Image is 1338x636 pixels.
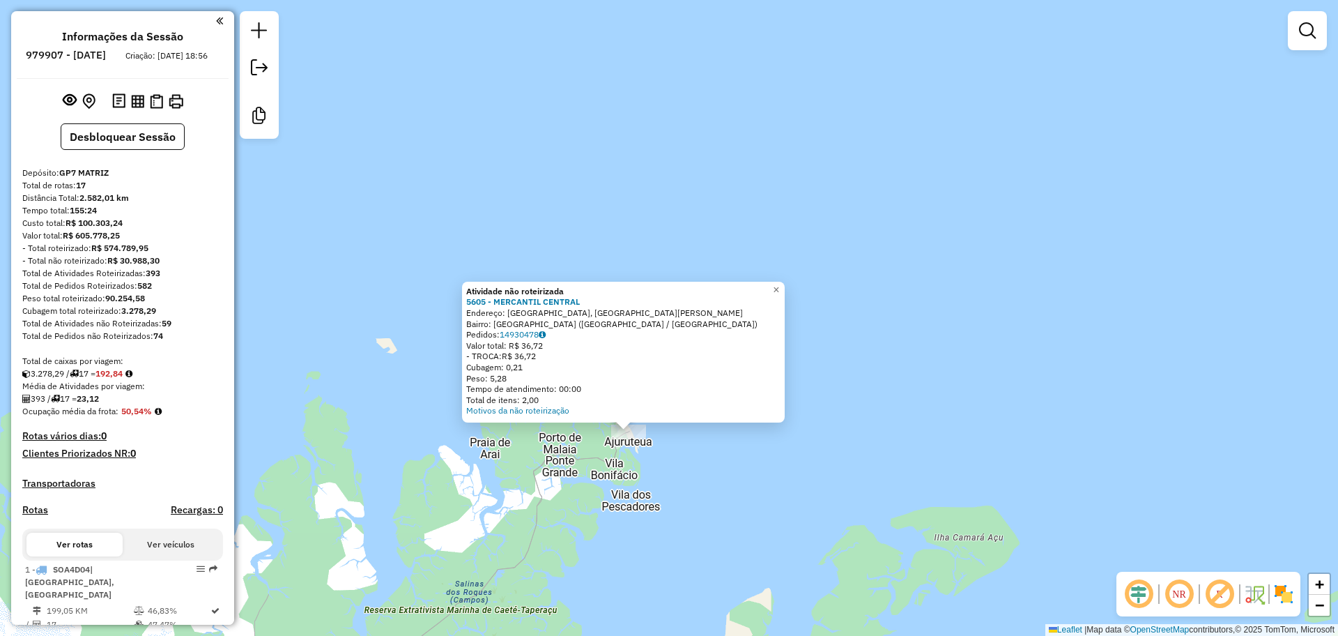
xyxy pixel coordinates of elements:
div: Tempo de atendimento: 00:00 [466,384,780,395]
h4: Informações da Sessão [62,30,183,43]
i: Observações [539,331,546,339]
a: Exibir filtros [1293,17,1321,45]
strong: GP7 MATRIZ [59,167,109,178]
div: Total de Pedidos não Roteirizados: [22,330,223,342]
div: Custo total: [22,217,223,229]
div: - TROCA: [466,351,780,362]
i: Total de Atividades [33,621,41,629]
strong: 0 [130,447,136,460]
div: Tempo total: [22,204,223,217]
div: Valor total: [22,229,223,242]
button: Imprimir Rotas [166,91,186,112]
a: Zoom out [1309,595,1330,616]
div: Total de caixas por viagem: [22,355,223,368]
a: Exportar sessão [245,54,273,85]
strong: 74 [153,331,163,341]
button: Centralizar mapa no depósito ou ponto de apoio [79,91,98,112]
strong: Atividade não roteirizada [466,286,564,296]
span: × [773,284,779,296]
div: Bairro: [GEOGRAPHIC_DATA] ([GEOGRAPHIC_DATA] / [GEOGRAPHIC_DATA]) [466,319,780,330]
div: Criação: [DATE] 18:56 [120,50,213,62]
div: Peso: 5,28 [466,373,780,384]
div: Peso total roteirizado: [22,292,223,305]
em: Opções [197,565,205,573]
span: Exibir rótulo [1203,577,1236,611]
strong: R$ 605.778,25 [63,230,120,241]
strong: R$ 30.988,30 [107,255,160,266]
button: Visualizar Romaneio [147,91,166,112]
div: Total de Pedidos Roteirizados: [22,280,223,292]
strong: 90.254,58 [105,293,145,303]
div: Total de rotas: [22,179,223,192]
td: 46,83% [147,604,210,618]
a: Motivos da não roteirização [466,405,569,416]
span: R$ 36,72 [502,351,536,361]
div: Pedidos: [466,329,780,340]
a: Rotas [22,504,48,516]
i: Rota otimizada [211,607,220,615]
strong: 0 [101,430,107,442]
i: Meta Caixas/viagem: 220,00 Diferença: -27,16 [125,370,132,378]
strong: 59 [162,318,171,328]
div: - Total roteirizado: [22,242,223,255]
i: % de utilização da cubagem [134,621,144,629]
strong: 2.582,01 km [79,192,129,203]
button: Logs desbloquear sessão [109,91,128,112]
a: Clique aqui para minimizar o painel [216,13,223,29]
strong: 393 [146,268,160,278]
div: Total de Atividades não Roteirizadas: [22,317,223,330]
button: Exibir sessão original [60,90,79,112]
strong: 50,54% [121,406,152,416]
span: Ocultar deslocamento [1122,577,1155,611]
div: Total de Atividades Roteirizadas: [22,267,223,280]
h4: Rotas vários dias: [22,430,223,442]
strong: 17 [76,180,86,190]
button: Ver veículos [123,533,219,556]
span: − [1315,596,1324,614]
em: Média calculada utilizando a maior ocupação (%Peso ou %Cubagem) de cada rota da sessão. Rotas cro... [155,407,162,416]
div: Map data © contributors,© 2025 TomTom, Microsoft [1045,624,1338,636]
td: 17 [46,618,133,632]
h4: Clientes Priorizados NR: [22,448,223,460]
a: Zoom in [1309,574,1330,595]
i: % de utilização do peso [134,607,144,615]
span: Ocultar NR [1162,577,1196,611]
span: SOA4D04 [53,564,90,575]
td: 47,47% [147,618,210,632]
a: Leaflet [1049,625,1082,635]
span: | [GEOGRAPHIC_DATA], [GEOGRAPHIC_DATA] [25,564,114,600]
div: - Total não roteirizado: [22,255,223,267]
strong: 582 [137,280,152,291]
h4: Transportadoras [22,478,223,490]
div: Total de itens: 2,00 [466,395,780,406]
i: Total de Atividades [22,395,31,403]
strong: R$ 574.789,95 [91,243,148,253]
div: Endereço: [GEOGRAPHIC_DATA], [GEOGRAPHIC_DATA][PERSON_NAME] [466,308,780,319]
a: 14930478 [500,329,546,340]
div: 3.278,29 / 17 = [22,368,223,380]
a: Close popup [768,282,785,298]
i: Total de rotas [51,395,60,403]
strong: 23,12 [77,393,99,404]
h6: 979907 - [DATE] [26,49,106,61]
td: 199,05 KM [46,604,133,618]
strong: 3.278,29 [121,305,156,316]
div: Média de Atividades por viagem: [22,380,223,393]
div: Cubagem: 0,21 [466,362,780,373]
div: Valor total: R$ 36,72 [466,340,780,351]
strong: 192,84 [95,368,123,379]
a: 5605 - MERCANTIL CENTRAL [466,296,580,307]
i: Cubagem total roteirizado [22,370,31,378]
span: 1 - [25,564,114,600]
span: | [1084,625,1086,635]
h4: Recargas: 0 [171,504,223,516]
i: Distância Total [33,607,41,615]
img: Exibir/Ocultar setores [1272,583,1295,605]
strong: 155:24 [70,205,97,215]
img: Fluxo de ruas [1243,583,1266,605]
a: OpenStreetMap [1130,625,1190,635]
div: 393 / 17 = [22,393,223,405]
td: / [25,618,32,632]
